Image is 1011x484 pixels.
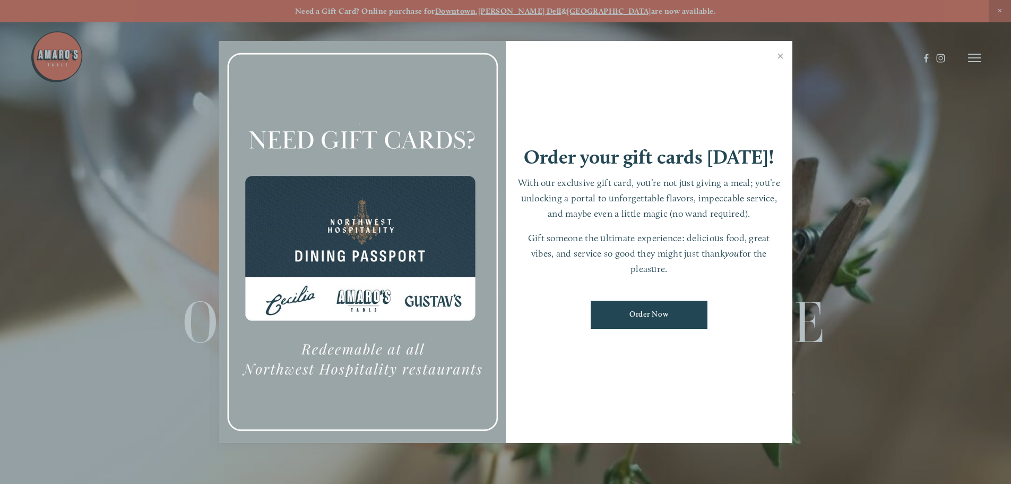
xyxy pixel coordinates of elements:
p: Gift someone the ultimate experience: delicious food, great vibes, and service so good they might... [516,231,782,276]
a: Order Now [591,301,707,329]
h1: Order your gift cards [DATE]! [524,147,774,167]
em: you [725,248,739,259]
p: With our exclusive gift card, you’re not just giving a meal; you’re unlocking a portal to unforge... [516,175,782,221]
a: Close [770,43,791,72]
